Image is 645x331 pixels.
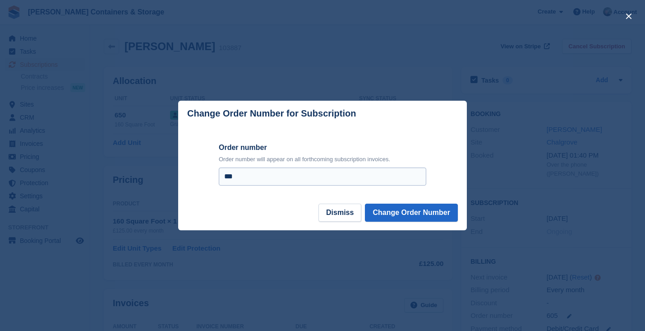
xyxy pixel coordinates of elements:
[318,204,361,222] button: Dismiss
[219,155,426,164] p: Order number will appear on all forthcoming subscription invoices.
[622,9,636,23] button: close
[219,142,426,153] label: Order number
[187,108,356,119] p: Change Order Number for Subscription
[365,204,458,222] button: Change Order Number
